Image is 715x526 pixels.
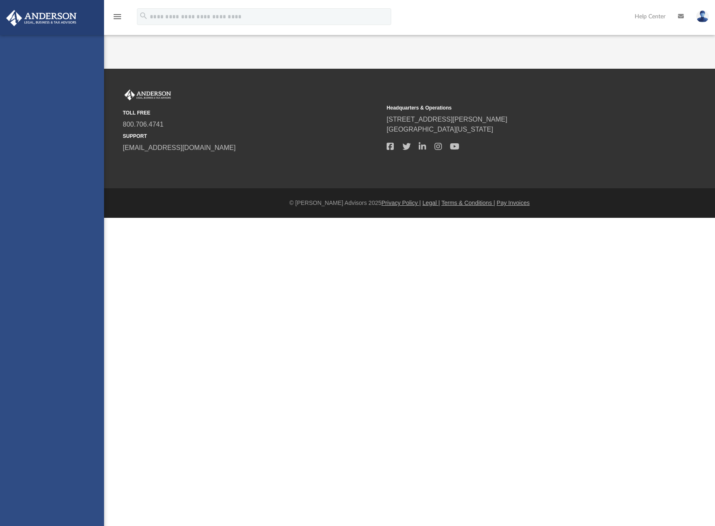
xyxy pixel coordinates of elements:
a: [EMAIL_ADDRESS][DOMAIN_NAME] [123,144,236,151]
a: [STREET_ADDRESS][PERSON_NAME] [387,116,507,123]
img: Anderson Advisors Platinum Portal [123,90,173,100]
small: Headquarters & Operations [387,104,645,112]
div: © [PERSON_NAME] Advisors 2025 [104,199,715,207]
a: Terms & Conditions | [442,199,495,206]
a: menu [112,16,122,22]
i: search [139,11,148,20]
a: Legal | [422,199,440,206]
img: Anderson Advisors Platinum Portal [4,10,79,26]
small: SUPPORT [123,132,381,140]
img: User Pic [696,10,709,22]
a: 800.706.4741 [123,121,164,128]
small: TOLL FREE [123,109,381,117]
a: Privacy Policy | [382,199,421,206]
a: Pay Invoices [497,199,529,206]
a: [GEOGRAPHIC_DATA][US_STATE] [387,126,493,133]
i: menu [112,12,122,22]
